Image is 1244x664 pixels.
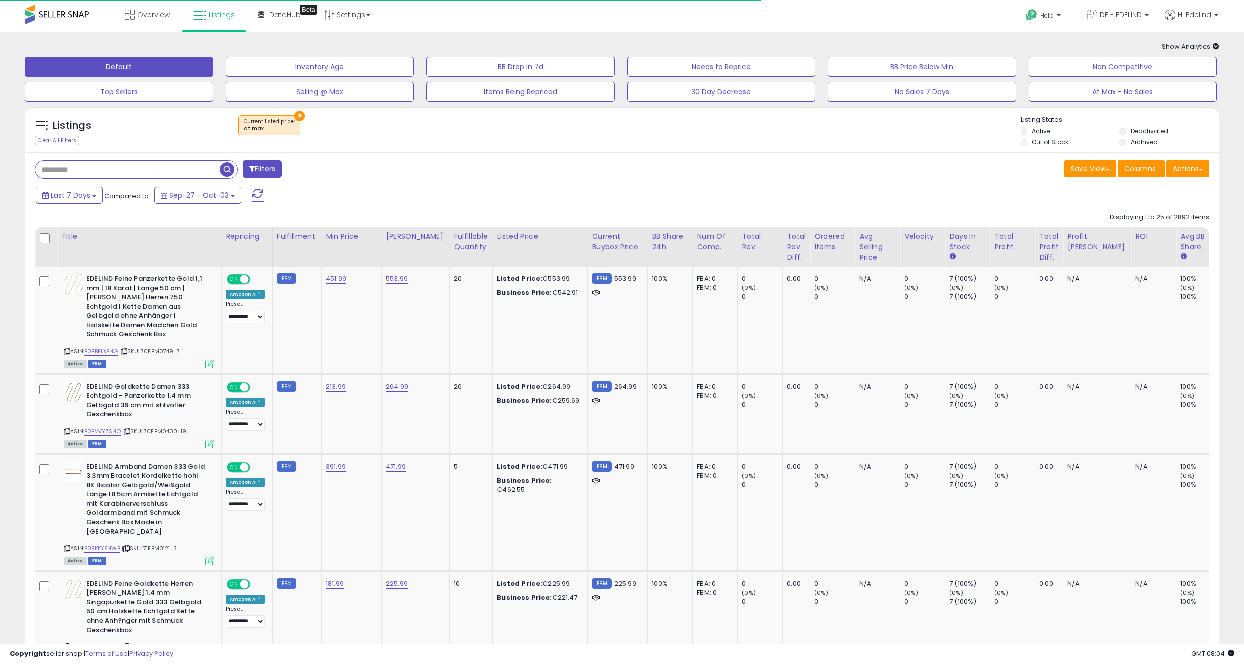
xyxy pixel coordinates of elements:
[1165,10,1218,32] a: Hi Edelind
[209,10,235,20] span: Listings
[1180,472,1194,480] small: (0%)
[1067,274,1123,283] div: N/A
[814,480,855,489] div: 0
[1025,9,1038,21] i: Get Help
[814,392,828,400] small: (0%)
[454,579,485,588] div: 10
[814,462,855,471] div: 0
[904,597,945,606] div: 0
[10,649,46,658] strong: Copyright
[497,382,580,391] div: €264.99
[1131,127,1168,135] label: Deactivated
[904,400,945,409] div: 0
[859,231,896,263] div: Avg Selling Price
[742,589,756,597] small: (0%)
[787,579,802,588] div: 0.00
[35,136,79,145] div: Clear All Filters
[497,593,580,602] div: €221.47
[814,472,828,480] small: (0%)
[1180,392,1194,400] small: (0%)
[994,382,1035,391] div: 0
[64,440,87,448] span: All listings currently available for purchase on Amazon
[814,284,828,292] small: (0%)
[1021,115,1219,125] p: Listing States:
[859,274,892,283] div: N/A
[1191,649,1234,658] span: 2025-10-12 08:04 GMT
[1162,42,1219,51] span: Show Analytics
[277,231,317,242] div: Fulfillment
[742,597,782,606] div: 0
[949,284,963,292] small: (0%)
[742,231,778,252] div: Total Rev.
[497,231,583,242] div: Listed Price
[1018,1,1071,32] a: Help
[787,382,802,391] div: 0.00
[652,274,685,283] div: 100%
[904,462,945,471] div: 0
[904,392,918,400] small: (0%)
[85,649,128,658] a: Terms of Use
[497,274,542,283] b: Listed Price:
[1135,231,1172,242] div: ROI
[1067,579,1123,588] div: N/A
[426,57,615,77] button: BB Drop in 7d
[454,462,485,471] div: 5
[226,409,265,431] div: Preset:
[25,57,213,77] button: Default
[497,462,580,471] div: €471.99
[154,187,241,204] button: Sep-27 - Oct-03
[814,597,855,606] div: 0
[249,463,265,471] span: OFF
[497,579,580,588] div: €225.99
[277,578,296,589] small: FBM
[426,82,615,102] button: Items Being Repriced
[904,589,918,597] small: (0%)
[386,579,408,589] a: 225.99
[949,472,963,480] small: (0%)
[787,462,802,471] div: 0.00
[84,427,121,436] a: B0BVVYZSNQ
[497,274,580,283] div: €553.99
[1067,382,1123,391] div: N/A
[137,10,170,20] span: Overview
[949,579,990,588] div: 7 (100%)
[386,462,406,472] a: 471.99
[326,462,346,472] a: 391.99
[1135,579,1168,588] div: N/A
[904,284,918,292] small: (0%)
[386,382,408,392] a: 264.99
[859,462,892,471] div: N/A
[949,400,990,409] div: 7 (100%)
[497,288,580,297] div: €542.91
[904,382,945,391] div: 0
[1118,160,1165,177] button: Columns
[742,274,782,283] div: 0
[614,462,634,471] span: 471.99
[294,111,305,121] button: ×
[652,382,685,391] div: 100%
[326,274,346,284] a: 451.99
[949,589,963,597] small: (0%)
[244,118,295,133] span: Current listed price :
[1180,597,1221,606] div: 100%
[994,472,1008,480] small: (0%)
[497,476,552,485] b: Business Price:
[64,462,84,482] img: 31MGGBQZinL._SL40_.jpg
[994,292,1035,301] div: 0
[859,382,892,391] div: N/A
[904,274,945,283] div: 0
[64,274,84,294] img: 41t+xU7P6DL._SL40_.jpg
[86,382,208,422] b: EDELIND Goldkette Damen 333 Echtgold - Panzerkette 1.4 mm Gelbgold 36 cm mit stilvoller Geschenkbox
[697,579,730,588] div: FBA: 0
[949,292,990,301] div: 7 (100%)
[994,284,1008,292] small: (0%)
[697,391,730,400] div: FBM: 0
[64,382,84,402] img: 41Xp9xudkIL._SL40_.jpg
[697,471,730,480] div: FBM: 0
[1029,57,1217,77] button: Non Competitive
[592,273,611,284] small: FBM
[627,57,816,77] button: Needs to Reprice
[64,579,84,599] img: 41-dxE-m3wL._SL40_.jpg
[904,292,945,301] div: 0
[592,578,611,589] small: FBM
